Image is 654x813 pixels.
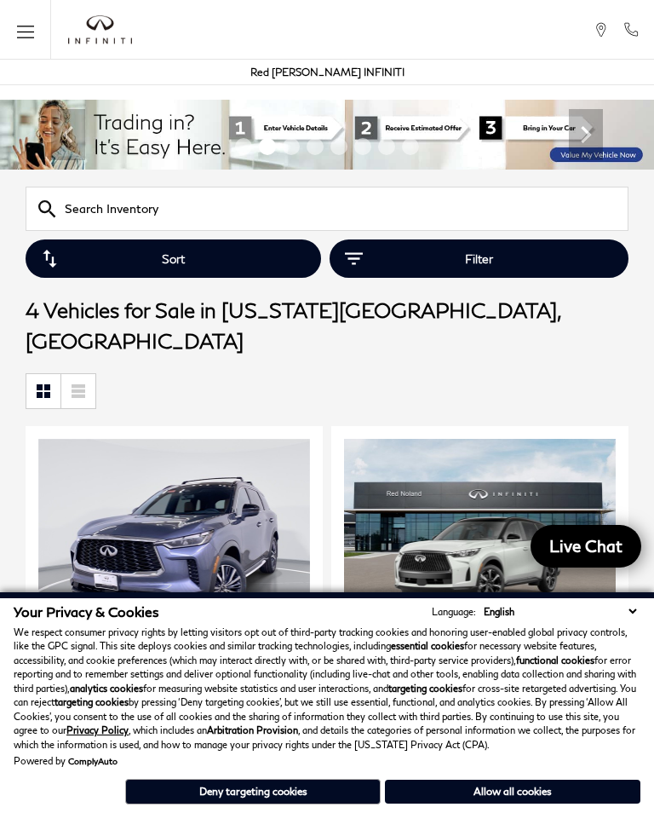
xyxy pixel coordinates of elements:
span: Go to slide 5 [330,138,347,155]
strong: targeting cookies [54,696,129,707]
strong: functional cookies [516,654,594,666]
button: Allow all cookies [385,780,640,804]
button: Filter [330,239,628,278]
strong: targeting cookies [388,683,462,694]
a: Live Chat [531,525,641,568]
span: Live Chat [541,535,631,556]
img: 2025 INFINITI QX60 AUTOGRAPH AWD [38,439,310,643]
a: infiniti [68,15,132,44]
div: Previous [51,109,85,160]
div: Next [569,109,603,160]
span: 4 Vehicles for Sale in [US_STATE][GEOGRAPHIC_DATA], [GEOGRAPHIC_DATA] [26,297,560,353]
span: Go to slide 4 [307,138,324,155]
select: Language Select [479,604,640,619]
img: INFINITI [68,15,132,44]
p: We respect consumer privacy rights by letting visitors opt out of third-party tracking cookies an... [14,626,640,752]
span: Go to slide 3 [283,138,300,155]
button: Sort [26,239,321,278]
a: Privacy Policy [66,724,129,735]
span: Go to slide 1 [235,138,252,155]
span: Your Privacy & Cookies [14,603,159,620]
img: 2026 INFINITI QX60 AUTOGRAPH AWD [344,439,616,643]
span: Go to slide 8 [402,138,419,155]
span: Go to slide 6 [354,138,371,155]
span: Go to slide 2 [259,138,276,155]
input: Search Inventory [26,187,628,231]
a: Red [PERSON_NAME] INFINITI [250,66,404,78]
span: Go to slide 7 [378,138,395,155]
a: ComplyAuto [68,756,118,766]
strong: essential cookies [391,640,464,651]
strong: Arbitration Provision [207,724,298,735]
div: Language: [432,607,476,616]
strong: analytics cookies [70,683,143,694]
div: Powered by [14,756,118,766]
button: Deny targeting cookies [125,779,381,804]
